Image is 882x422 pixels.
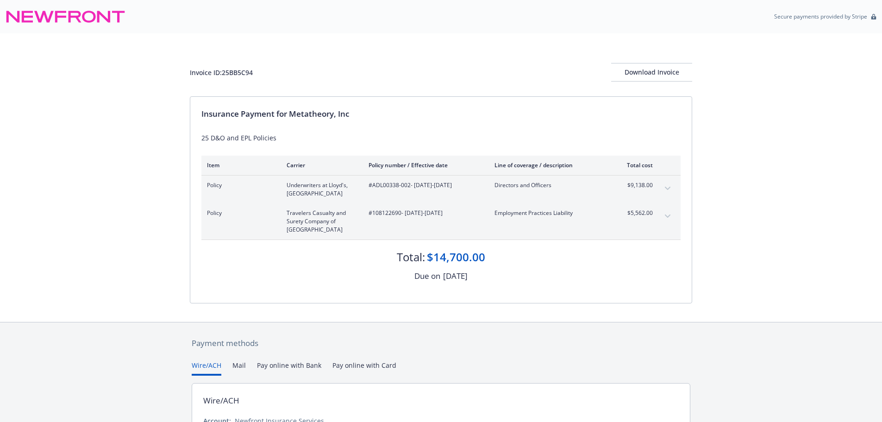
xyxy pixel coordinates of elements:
[494,181,603,189] span: Directors and Officers
[287,181,354,198] span: Underwriters at Lloyd's, [GEOGRAPHIC_DATA]
[287,209,354,234] span: Travelers Casualty and Surety Company of [GEOGRAPHIC_DATA]
[494,209,603,217] span: Employment Practices Liability
[414,270,440,282] div: Due on
[190,68,253,77] div: Invoice ID: 25BB5C94
[201,203,681,239] div: PolicyTravelers Casualty and Surety Company of [GEOGRAPHIC_DATA]#108122690- [DATE]-[DATE]Employme...
[232,360,246,376] button: Mail
[369,181,480,189] span: #ADL00338-002 - [DATE]-[DATE]
[397,249,425,265] div: Total:
[369,209,480,217] span: #108122690 - [DATE]-[DATE]
[660,209,675,224] button: expand content
[207,161,272,169] div: Item
[660,181,675,196] button: expand content
[618,181,653,189] span: $9,138.00
[192,337,690,349] div: Payment methods
[369,161,480,169] div: Policy number / Effective date
[192,360,221,376] button: Wire/ACH
[201,108,681,120] div: Insurance Payment for Metatheory, Inc
[201,176,681,203] div: PolicyUnderwriters at Lloyd's, [GEOGRAPHIC_DATA]#ADL00338-002- [DATE]-[DATE]Directors and Officer...
[203,395,239,407] div: Wire/ACH
[611,63,692,82] button: Download Invoice
[618,209,653,217] span: $5,562.00
[207,181,272,189] span: Policy
[443,270,468,282] div: [DATE]
[494,161,603,169] div: Line of coverage / description
[207,209,272,217] span: Policy
[618,161,653,169] div: Total cost
[774,13,867,20] p: Secure payments provided by Stripe
[287,161,354,169] div: Carrier
[257,360,321,376] button: Pay online with Bank
[427,249,485,265] div: $14,700.00
[332,360,396,376] button: Pay online with Card
[201,133,681,143] div: 25 D&O and EPL Policies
